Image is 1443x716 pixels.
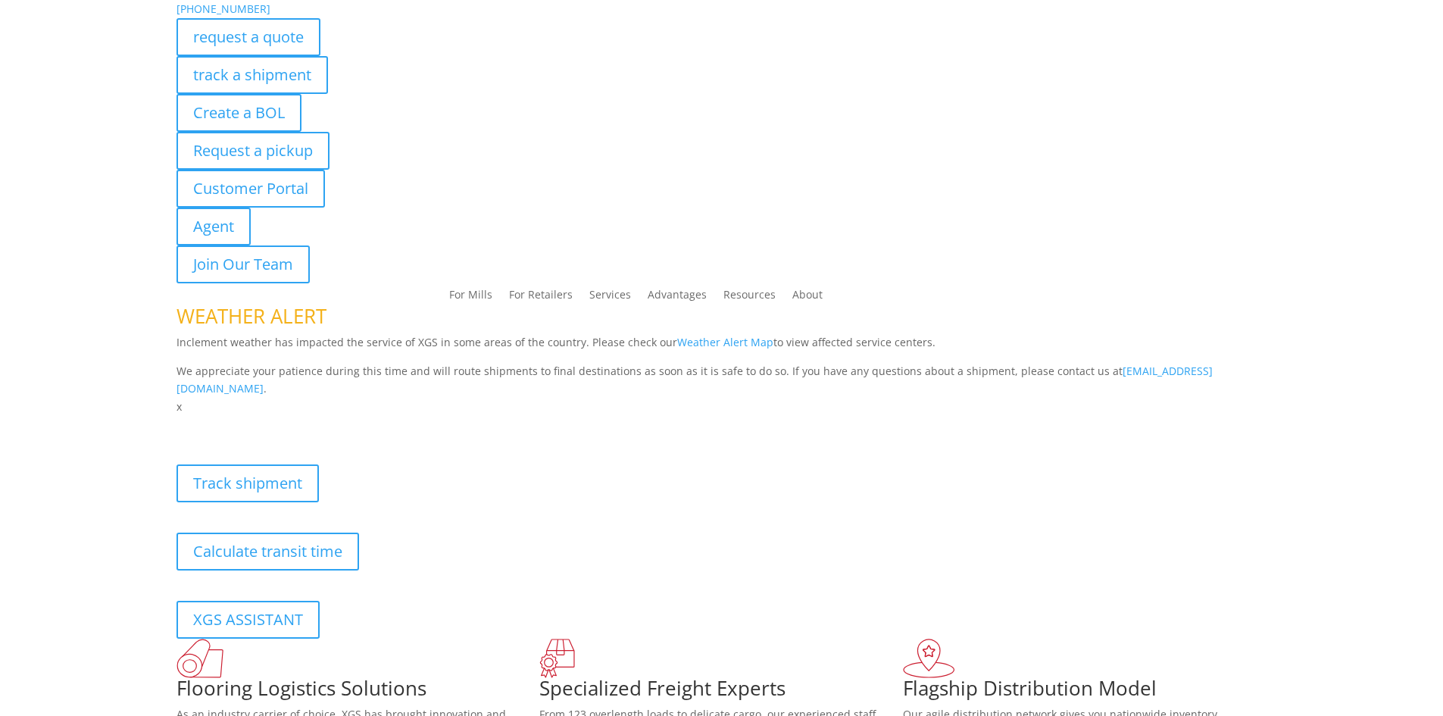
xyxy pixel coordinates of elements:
img: xgs-icon-focused-on-flooring-red [539,639,575,678]
h1: Specialized Freight Experts [539,678,903,705]
p: Inclement weather has impacted the service of XGS in some areas of the country. Please check our ... [176,333,1267,362]
h1: Flagship Distribution Model [903,678,1267,705]
a: Services [589,289,631,306]
a: Advantages [648,289,707,306]
a: Weather Alert Map [677,335,773,349]
a: Customer Portal [176,170,325,208]
b: Visibility, transparency, and control for your entire supply chain. [176,418,514,433]
a: Resources [723,289,776,306]
span: WEATHER ALERT [176,302,326,330]
img: xgs-icon-flagship-distribution-model-red [903,639,955,678]
h1: Flooring Logistics Solutions [176,678,540,705]
a: Request a pickup [176,132,330,170]
p: We appreciate your patience during this time and will route shipments to final destinations as so... [176,362,1267,399]
img: xgs-icon-total-supply-chain-intelligence-red [176,639,223,678]
a: About [792,289,823,306]
p: x [176,398,1267,416]
a: track a shipment [176,56,328,94]
a: Track shipment [176,464,319,502]
a: Agent [176,208,251,245]
a: request a quote [176,18,320,56]
a: [PHONE_NUMBER] [176,2,270,16]
a: Calculate transit time [176,533,359,571]
a: Create a BOL [176,94,301,132]
a: For Mills [449,289,492,306]
a: Join Our Team [176,245,310,283]
a: XGS ASSISTANT [176,601,320,639]
a: For Retailers [509,289,573,306]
